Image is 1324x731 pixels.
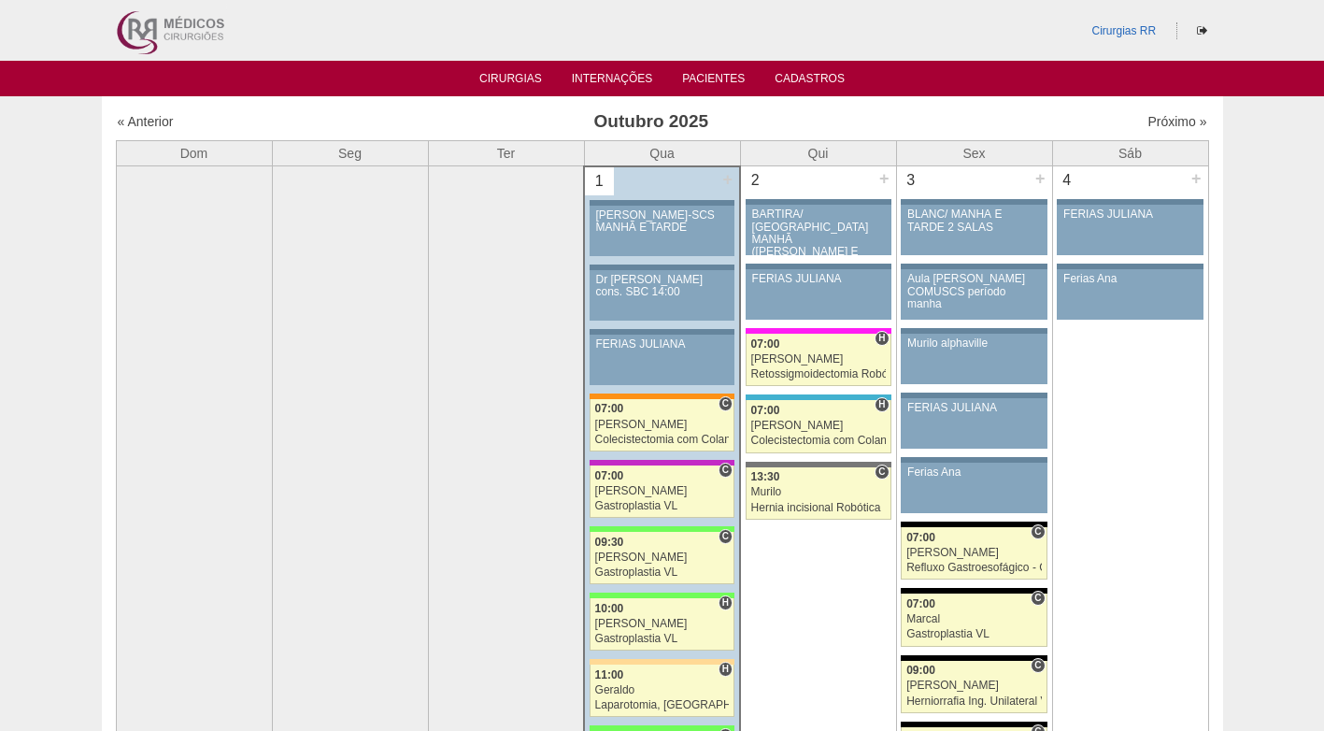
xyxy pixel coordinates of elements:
div: Herniorrafia Ing. Unilateral VL [906,695,1042,708]
div: Dr [PERSON_NAME] cons. SBC 14:00 [596,274,729,298]
th: Dom [116,140,272,166]
div: Key: Neomater [746,394,891,400]
span: 13:30 [751,470,780,483]
div: Key: Aviso [901,457,1046,463]
div: 2 [741,166,770,194]
a: Aula [PERSON_NAME] COMUSCS período manha [901,269,1046,320]
th: Ter [428,140,584,166]
div: Key: Blanc [901,522,1046,527]
div: FERIAS JULIANA [907,402,1041,414]
span: Hospital [875,397,889,412]
a: FERIAS JULIANA [746,269,891,320]
div: Key: Brasil [590,526,734,532]
th: Qui [740,140,896,166]
div: FERIAS JULIANA [596,338,729,351]
div: Key: Maria Braido [590,460,734,466]
a: C 07:00 [PERSON_NAME] Refluxo Gastroesofágico - Cirurgia VL [901,527,1046,580]
div: Laparotomia, [GEOGRAPHIC_DATA], Drenagem, Bridas VL [595,699,730,711]
i: Sair [1197,25,1207,36]
div: Key: Aviso [901,264,1046,269]
div: Key: Brasil [590,593,734,598]
div: Gastroplastia VL [595,633,730,645]
div: Key: Aviso [1057,264,1203,269]
div: [PERSON_NAME] [595,485,730,497]
a: Murilo alphaville [901,334,1046,384]
span: 11:00 [595,668,624,681]
th: Qua [584,140,740,166]
div: 3 [897,166,926,194]
div: Key: Aviso [901,199,1046,205]
div: Marcal [906,613,1042,625]
div: + [1032,166,1048,191]
div: Gastroplastia VL [906,628,1042,640]
div: 1 [585,167,614,195]
div: FERIAS JULIANA [752,273,885,285]
div: [PERSON_NAME]-SCS MANHÃ E TARDE [596,209,729,234]
div: Key: Aviso [590,265,734,270]
div: Geraldo [595,684,730,696]
a: [PERSON_NAME]-SCS MANHÃ E TARDE [590,206,734,256]
a: C 13:30 Murilo Hernia incisional Robótica [746,467,891,520]
div: Murilo alphaville [907,337,1041,350]
div: [PERSON_NAME] [906,680,1042,692]
a: C 07:00 [PERSON_NAME] Colecistectomia com Colangiografia VL [590,399,734,451]
div: Key: Aviso [1057,199,1203,205]
a: Cirurgias [479,72,542,91]
span: Hospital [719,595,733,610]
span: 07:00 [906,531,935,544]
span: 09:30 [595,536,624,549]
span: 10:00 [595,602,624,615]
div: Key: Aviso [746,199,891,205]
div: Aula [PERSON_NAME] COMUSCS período manha [907,273,1041,310]
a: H 11:00 Geraldo Laparotomia, [GEOGRAPHIC_DATA], Drenagem, Bridas VL [590,665,734,717]
div: Key: Aviso [590,200,734,206]
div: [PERSON_NAME] [751,420,886,432]
a: Dr [PERSON_NAME] cons. SBC 14:00 [590,270,734,321]
span: 09:00 [906,664,935,677]
th: Seg [272,140,428,166]
div: Hernia incisional Robótica [751,502,886,514]
div: + [719,167,735,192]
span: 07:00 [751,404,780,417]
div: Key: Blanc [901,722,1046,727]
div: Refluxo Gastroesofágico - Cirurgia VL [906,562,1042,574]
span: 07:00 [906,597,935,610]
div: + [876,166,892,191]
th: Sáb [1052,140,1208,166]
div: Key: Aviso [590,329,734,335]
div: Key: Aviso [901,328,1046,334]
a: H 07:00 [PERSON_NAME] Colecistectomia com Colangiografia VL [746,400,891,452]
div: + [1189,166,1204,191]
div: Key: Blanc [901,588,1046,594]
a: BARTIRA/ [GEOGRAPHIC_DATA] MANHÃ ([PERSON_NAME] E ANA)/ SANTA JOANA -TARDE [746,205,891,255]
div: Gastroplastia VL [595,566,730,579]
a: BLANC/ MANHÃ E TARDE 2 SALAS [901,205,1046,255]
div: Key: Blanc [901,655,1046,661]
span: Consultório [1031,591,1045,606]
div: Key: Brasil [590,725,734,731]
div: Key: Pro Matre [746,328,891,334]
div: Gastroplastia VL [595,500,730,512]
a: « Anterior [118,114,174,129]
div: Key: Santa Catarina [746,462,891,467]
div: Key: Bartira [590,659,734,665]
a: Ferias Ana [1057,269,1203,320]
div: Key: Aviso [901,393,1046,398]
div: [PERSON_NAME] [906,547,1042,559]
div: [PERSON_NAME] [751,353,886,365]
span: 07:00 [595,402,624,415]
a: C 07:00 Marcal Gastroplastia VL [901,594,1046,646]
span: Hospital [875,331,889,346]
a: H 10:00 [PERSON_NAME] Gastroplastia VL [590,598,734,651]
a: C 09:30 [PERSON_NAME] Gastroplastia VL [590,532,734,584]
span: 07:00 [751,337,780,351]
div: 4 [1053,166,1082,194]
div: [PERSON_NAME] [595,552,730,564]
span: Consultório [875,465,889,480]
div: Ferias Ana [1063,273,1197,285]
a: FERIAS JULIANA [590,335,734,385]
a: Cadastros [775,72,845,91]
div: [PERSON_NAME] [595,419,730,431]
h3: Outubro 2025 [378,108,923,136]
span: Hospital [719,662,733,677]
